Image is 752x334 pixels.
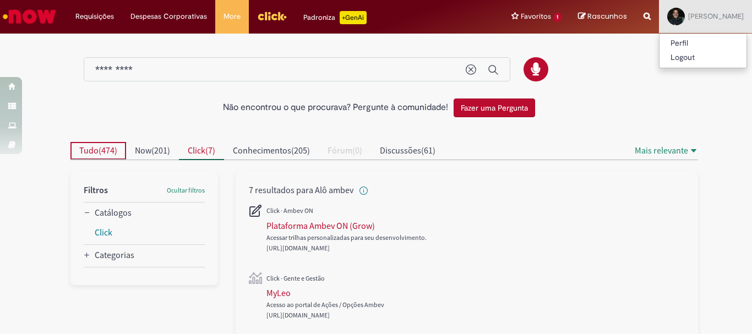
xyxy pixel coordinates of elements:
[257,8,287,24] img: click_logo_yellow_360x200.png
[340,11,367,24] p: +GenAi
[303,11,367,24] div: Padroniza
[75,11,114,22] span: Requisições
[660,51,746,65] a: Logout
[223,103,448,113] h2: Não encontrou o que procurava? Pergunte à comunidade!
[521,11,551,22] span: Favoritos
[660,36,746,51] a: Perfil
[578,12,627,22] a: Rascunhos
[454,98,535,117] button: Fazer uma Pergunta
[1,6,58,28] img: ServiceNow
[553,13,562,22] span: 1
[224,11,241,22] span: More
[688,12,744,21] span: [PERSON_NAME]
[587,11,627,21] span: Rascunhos
[130,11,207,22] span: Despesas Corporativas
